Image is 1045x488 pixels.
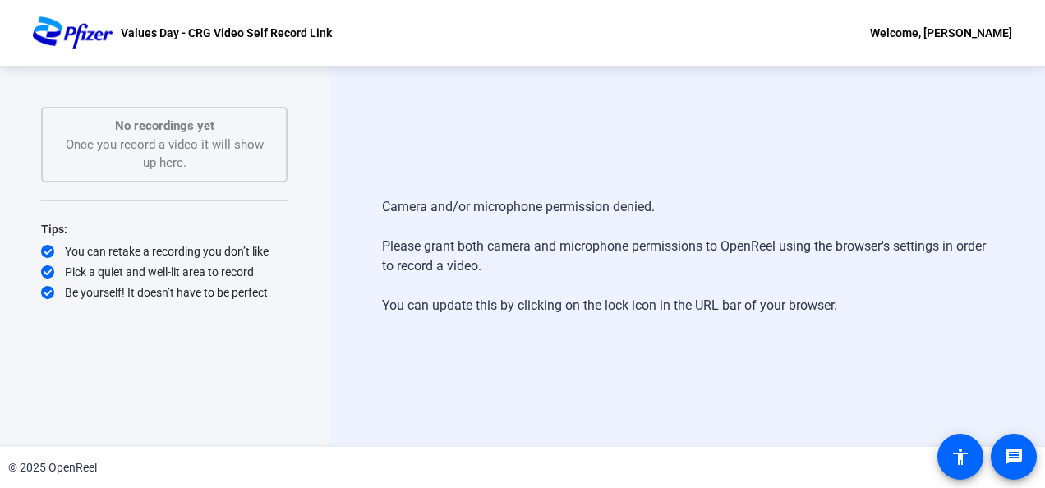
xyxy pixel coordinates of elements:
img: OpenReel logo [33,16,113,49]
div: Be yourself! It doesn’t have to be perfect [41,284,288,301]
div: You can retake a recording you don’t like [41,243,288,260]
mat-icon: accessibility [951,447,970,467]
div: © 2025 OpenReel [8,459,97,476]
mat-icon: message [1004,447,1024,467]
div: Once you record a video it will show up here. [59,117,269,173]
p: Values Day - CRG Video Self Record Link [121,23,332,43]
div: Pick a quiet and well-lit area to record [41,264,288,280]
p: No recordings yet [59,117,269,136]
div: Tips: [41,219,288,239]
div: Camera and/or microphone permission denied. Please grant both camera and microphone permissions t... [382,181,991,332]
div: Welcome, [PERSON_NAME] [870,23,1012,43]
